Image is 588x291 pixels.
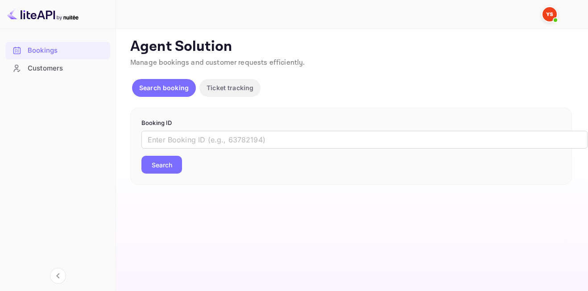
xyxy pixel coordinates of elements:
[141,119,561,128] p: Booking ID
[28,63,106,74] div: Customers
[28,46,106,56] div: Bookings
[5,60,110,76] a: Customers
[542,7,557,21] img: Yandex Support
[207,83,253,92] p: Ticket tracking
[141,156,182,174] button: Search
[130,38,572,56] p: Agent Solution
[130,58,305,67] span: Manage bookings and customer requests efficiently.
[5,42,110,58] a: Bookings
[5,60,110,77] div: Customers
[141,131,588,149] input: Enter Booking ID (e.g., 63782194)
[5,42,110,59] div: Bookings
[139,83,189,92] p: Search booking
[7,7,79,21] img: LiteAPI logo
[50,268,66,284] button: Collapse navigation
